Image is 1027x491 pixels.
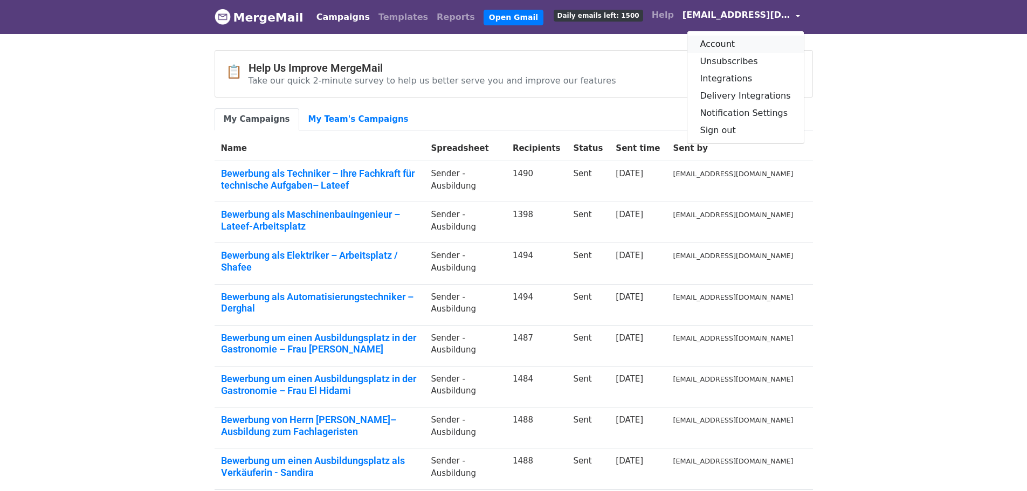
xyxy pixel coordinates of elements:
[687,105,804,122] a: Notification Settings
[567,243,609,284] td: Sent
[484,10,543,25] a: Open Gmail
[616,415,643,425] a: [DATE]
[673,375,794,383] small: [EMAIL_ADDRESS][DOMAIN_NAME]
[687,53,804,70] a: Unsubscribes
[215,6,304,29] a: MergeMail
[973,439,1027,491] div: Chat-Widget
[425,366,506,407] td: Sender -Ausbildung
[506,136,567,161] th: Recipients
[616,292,643,302] a: [DATE]
[549,4,647,26] a: Daily emails left: 1500
[215,108,299,130] a: My Campaigns
[506,366,567,407] td: 1484
[249,75,616,86] p: Take our quick 2-minute survey to help us better serve you and improve our features
[567,448,609,489] td: Sent
[425,202,506,243] td: Sender -Ausbildung
[687,70,804,87] a: Integrations
[506,161,567,202] td: 1490
[249,61,616,74] h4: Help Us Improve MergeMail
[687,122,804,139] a: Sign out
[221,332,418,355] a: Bewerbung um einen Ausbildungsplatz in der Gastronomie – Frau [PERSON_NAME]
[221,455,418,478] a: Bewerbung um einen Ausbildungsplatz als Verkäuferin - Sandira
[299,108,418,130] a: My Team's Campaigns
[616,374,643,384] a: [DATE]
[616,210,643,219] a: [DATE]
[425,161,506,202] td: Sender -Ausbildung
[567,325,609,366] td: Sent
[673,457,794,465] small: [EMAIL_ADDRESS][DOMAIN_NAME]
[567,202,609,243] td: Sent
[432,6,479,28] a: Reports
[567,136,609,161] th: Status
[425,407,506,448] td: Sender -Ausbildung
[506,407,567,448] td: 1488
[567,161,609,202] td: Sent
[678,4,804,30] a: [EMAIL_ADDRESS][DOMAIN_NAME]
[567,407,609,448] td: Sent
[506,448,567,489] td: 1488
[312,6,374,28] a: Campaigns
[554,10,643,22] span: Daily emails left: 1500
[506,325,567,366] td: 1487
[425,243,506,284] td: Sender -Ausbildung
[647,4,678,26] a: Help
[973,439,1027,491] iframe: Chat Widget
[425,284,506,325] td: Sender -Ausbildung
[616,169,643,178] a: [DATE]
[673,252,794,260] small: [EMAIL_ADDRESS][DOMAIN_NAME]
[425,325,506,366] td: Sender -Ausbildung
[567,366,609,407] td: Sent
[673,211,794,219] small: [EMAIL_ADDRESS][DOMAIN_NAME]
[667,136,800,161] th: Sent by
[616,333,643,343] a: [DATE]
[506,284,567,325] td: 1494
[687,36,804,53] a: Account
[221,414,418,437] a: Bewerbung von Herrn [PERSON_NAME]– Ausbildung zum Fachlageristen
[683,9,790,22] span: [EMAIL_ADDRESS][DOMAIN_NAME]
[425,136,506,161] th: Spreadsheet
[687,87,804,105] a: Delivery Integrations
[221,168,418,191] a: Bewerbung als Techniker – Ihre Fachkraft für technische Aufgaben– Lateef
[609,136,666,161] th: Sent time
[506,243,567,284] td: 1494
[673,416,794,424] small: [EMAIL_ADDRESS][DOMAIN_NAME]
[221,373,418,396] a: Bewerbung um einen Ausbildungsplatz in der Gastronomie – Frau El Hidami
[374,6,432,28] a: Templates
[567,284,609,325] td: Sent
[687,31,804,144] div: [EMAIL_ADDRESS][DOMAIN_NAME]
[616,251,643,260] a: [DATE]
[221,250,418,273] a: Bewerbung als Elektriker – Arbeitsplatz / Shafee
[215,9,231,25] img: MergeMail logo
[425,448,506,489] td: Sender -Ausbildung
[215,136,425,161] th: Name
[673,170,794,178] small: [EMAIL_ADDRESS][DOMAIN_NAME]
[221,291,418,314] a: Bewerbung als Automatisierungstechniker – Derghal
[226,64,249,80] span: 📋
[221,209,418,232] a: Bewerbung als Maschinenbauingenieur – Lateef-Arbeitsplatz
[673,293,794,301] small: [EMAIL_ADDRESS][DOMAIN_NAME]
[673,334,794,342] small: [EMAIL_ADDRESS][DOMAIN_NAME]
[616,456,643,466] a: [DATE]
[506,202,567,243] td: 1398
